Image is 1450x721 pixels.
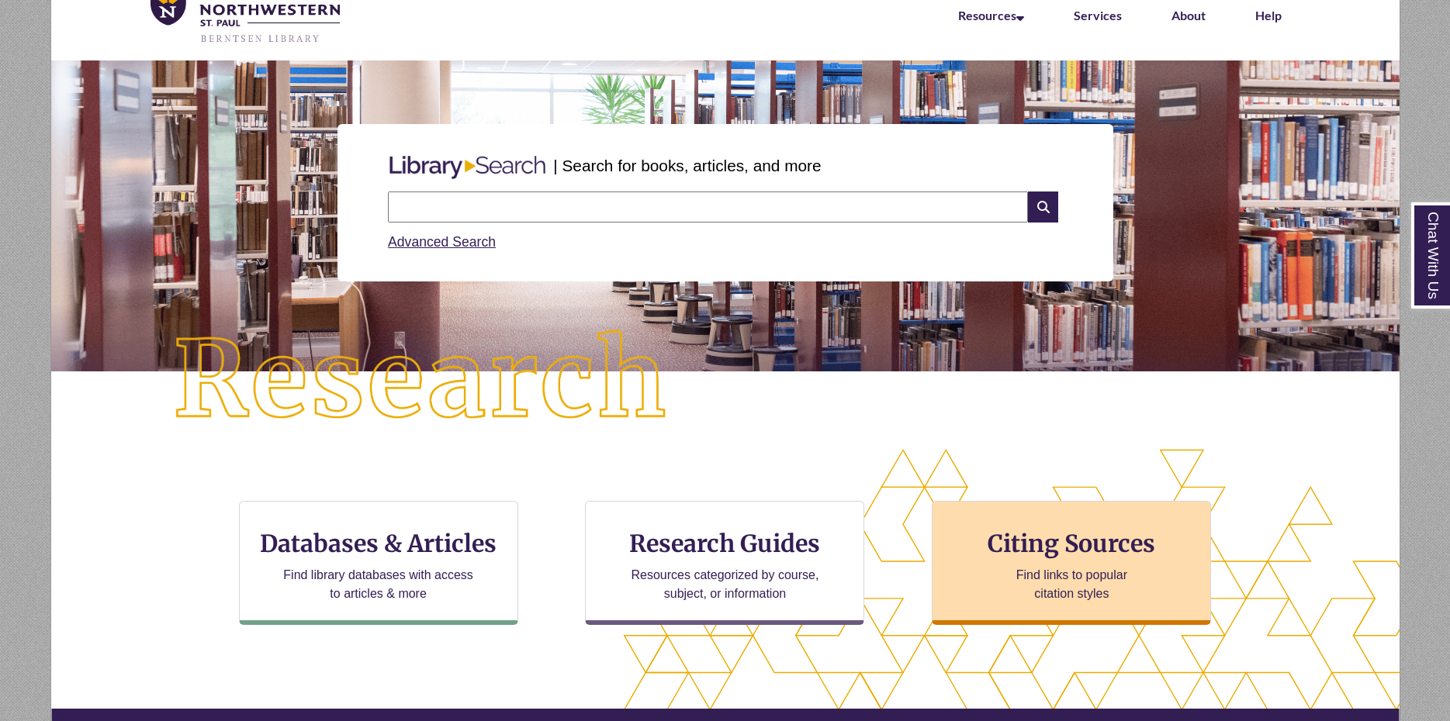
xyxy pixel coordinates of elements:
a: Citing Sources Find links to popular citation styles [932,501,1211,625]
a: Resources [958,8,1024,22]
img: Research [118,275,725,486]
a: Advanced Search [388,234,496,250]
p: Find library databases with access to articles & more [277,566,479,603]
img: Libary Search [382,150,553,185]
h3: Databases & Articles [252,529,505,558]
a: Services [1074,8,1122,22]
p: | Search for books, articles, and more [553,154,821,178]
a: Help [1255,8,1282,22]
h3: Research Guides [598,529,851,558]
p: Resources categorized by course, subject, or information [624,566,826,603]
h3: Citing Sources [978,529,1167,558]
a: Databases & Articles Find library databases with access to articles & more [239,501,518,625]
a: Research Guides Resources categorized by course, subject, or information [585,501,864,625]
i: Search [1028,191,1057,223]
p: Find links to popular citation styles [996,566,1147,603]
a: About [1171,8,1206,22]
